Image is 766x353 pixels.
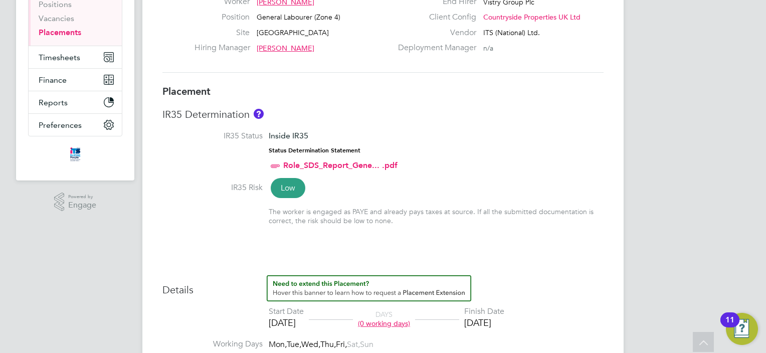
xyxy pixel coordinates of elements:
b: Placement [162,85,211,97]
span: Reports [39,98,68,107]
strong: Status Determination Statement [269,147,360,154]
img: itsconstruction-logo-retina.png [68,146,82,162]
div: Start Date [269,306,304,317]
a: Placements [39,28,81,37]
span: Countryside Properties UK Ltd [483,13,581,22]
span: Fri, [336,339,347,349]
span: Sat, [347,339,360,349]
span: Wed, [301,339,320,349]
label: Client Config [392,12,476,23]
label: IR35 Risk [162,183,263,193]
span: Mon, [269,339,287,349]
button: About IR35 [254,109,264,119]
span: [PERSON_NAME] [257,44,314,53]
label: Working Days [162,339,263,349]
h3: IR35 Determination [162,108,604,121]
label: Vendor [392,28,476,38]
label: Position [195,12,250,23]
a: Vacancies [39,14,74,23]
div: DAYS [353,310,415,328]
span: Engage [68,201,96,210]
span: Sun [360,339,373,349]
span: Inside IR35 [269,131,308,140]
span: Preferences [39,120,82,130]
a: Powered byEngage [54,193,97,212]
button: How to extend a Placement? [267,275,471,301]
span: ITS (National) Ltd. [483,28,540,37]
span: Thu, [320,339,336,349]
div: Finish Date [464,306,504,317]
a: Role_SDS_Report_Gene... .pdf [283,160,398,170]
label: IR35 Status [162,131,263,141]
button: Finance [29,69,122,91]
button: Preferences [29,114,122,136]
label: Site [195,28,250,38]
div: [DATE] [269,317,304,328]
button: Timesheets [29,46,122,68]
span: n/a [483,44,493,53]
span: Low [271,178,305,198]
span: Finance [39,75,67,85]
label: Hiring Manager [195,43,250,53]
span: (0 working days) [358,319,410,328]
button: Reports [29,91,122,113]
span: [GEOGRAPHIC_DATA] [257,28,329,37]
h3: Details [162,275,604,296]
span: Powered by [68,193,96,201]
a: Go to home page [28,146,122,162]
div: [DATE] [464,317,504,328]
span: Timesheets [39,53,80,62]
span: General Labourer (Zone 4) [257,13,340,22]
span: Tue, [287,339,301,349]
label: Deployment Manager [392,43,476,53]
button: Open Resource Center, 11 new notifications [726,313,758,345]
div: 11 [725,320,734,333]
div: The worker is engaged as PAYE and already pays taxes at source. If all the submitted documentatio... [269,207,604,225]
